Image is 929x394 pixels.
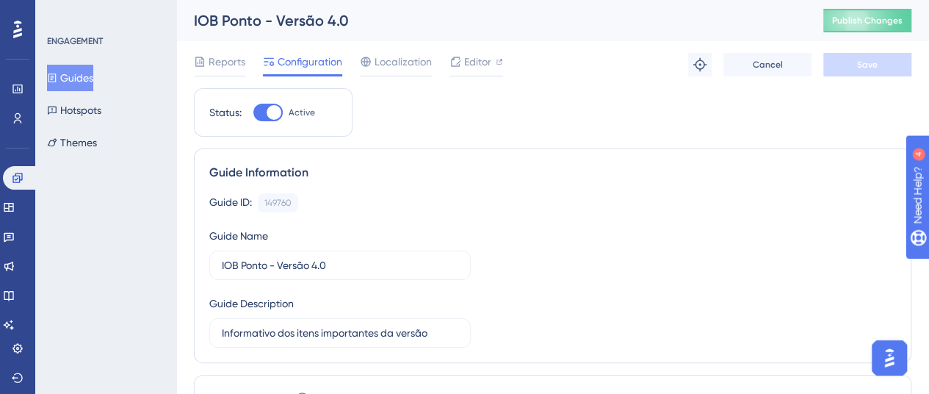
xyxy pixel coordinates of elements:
[47,129,97,156] button: Themes
[222,325,458,341] input: Type your Guide’s Description here
[222,257,458,273] input: Type your Guide’s Name here
[723,53,811,76] button: Cancel
[209,227,268,245] div: Guide Name
[35,4,92,21] span: Need Help?
[194,10,787,31] div: IOB Ponto - Versão 4.0
[823,9,911,32] button: Publish Changes
[375,53,432,71] span: Localization
[209,164,896,182] div: Guide Information
[209,104,242,121] div: Status:
[47,65,93,91] button: Guides
[464,53,491,71] span: Editor
[102,7,106,19] div: 4
[278,53,342,71] span: Configuration
[823,53,911,76] button: Save
[47,97,101,123] button: Hotspots
[209,295,294,312] div: Guide Description
[209,193,252,212] div: Guide ID:
[832,15,903,26] span: Publish Changes
[209,53,245,71] span: Reports
[47,35,103,47] div: ENGAGEMENT
[289,107,315,118] span: Active
[857,59,878,71] span: Save
[753,59,783,71] span: Cancel
[867,336,911,380] iframe: UserGuiding AI Assistant Launcher
[264,197,292,209] div: 149760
